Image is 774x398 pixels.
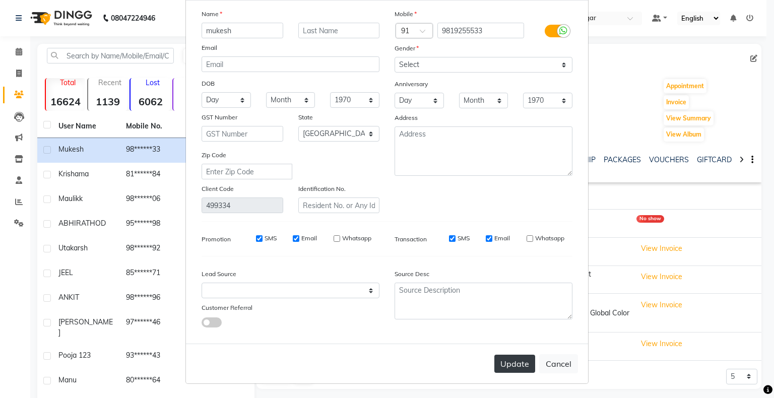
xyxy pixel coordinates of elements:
label: Gender [395,44,419,53]
label: SMS [265,234,277,243]
label: DOB [202,79,215,88]
label: Address [395,113,418,122]
label: Client Code [202,184,234,193]
label: Email [301,234,317,243]
label: Anniversary [395,80,428,89]
label: Zip Code [202,151,226,160]
label: Promotion [202,235,231,244]
label: Transaction [395,235,427,244]
input: GST Number [202,126,283,142]
label: SMS [458,234,470,243]
button: Update [494,355,535,373]
label: Lead Source [202,270,236,279]
input: First Name [202,23,283,38]
input: Client Code [202,197,283,213]
label: Email [494,234,510,243]
label: GST Number [202,113,237,122]
input: Enter Zip Code [202,164,292,179]
label: Identification No. [298,184,346,193]
label: Whatsapp [535,234,564,243]
label: Whatsapp [342,234,371,243]
label: Customer Referral [202,303,252,312]
input: Email [202,56,379,72]
label: Email [202,43,217,52]
label: Name [202,10,222,19]
label: Source Desc [395,270,429,279]
input: Mobile [437,23,525,38]
input: Resident No. or Any Id [298,197,380,213]
label: Mobile [395,10,417,19]
button: Cancel [539,354,578,373]
input: Last Name [298,23,380,38]
label: State [298,113,313,122]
